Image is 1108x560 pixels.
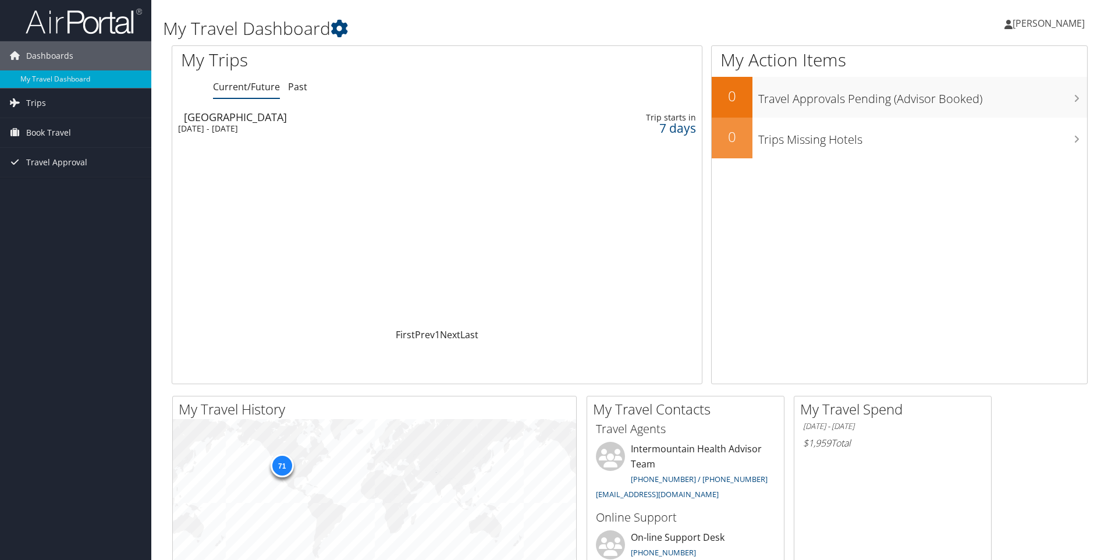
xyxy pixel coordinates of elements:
[270,454,293,477] div: 71
[596,421,775,437] h3: Travel Agents
[803,421,982,432] h6: [DATE] - [DATE]
[26,8,142,35] img: airportal-logo.png
[184,112,514,122] div: [GEOGRAPHIC_DATA]
[26,118,71,147] span: Book Travel
[178,123,509,134] div: [DATE] - [DATE]
[800,399,991,419] h2: My Travel Spend
[181,48,473,72] h1: My Trips
[288,80,307,93] a: Past
[712,77,1087,118] a: 0Travel Approvals Pending (Advisor Booked)
[590,442,781,504] li: Intermountain Health Advisor Team
[631,474,768,484] a: [PHONE_NUMBER] / [PHONE_NUMBER]
[758,85,1087,107] h3: Travel Approvals Pending (Advisor Booked)
[415,328,435,341] a: Prev
[580,112,696,123] div: Trip starts in
[179,399,576,419] h2: My Travel History
[460,328,478,341] a: Last
[435,328,440,341] a: 1
[758,126,1087,148] h3: Trips Missing Hotels
[396,328,415,341] a: First
[803,437,982,449] h6: Total
[580,123,696,133] div: 7 days
[712,118,1087,158] a: 0Trips Missing Hotels
[712,127,752,147] h2: 0
[712,86,752,106] h2: 0
[593,399,784,419] h2: My Travel Contacts
[596,489,719,499] a: [EMAIL_ADDRESS][DOMAIN_NAME]
[213,80,280,93] a: Current/Future
[163,16,785,41] h1: My Travel Dashboard
[1013,17,1085,30] span: [PERSON_NAME]
[26,148,87,177] span: Travel Approval
[26,41,73,70] span: Dashboards
[440,328,460,341] a: Next
[26,88,46,118] span: Trips
[803,437,831,449] span: $1,959
[631,547,696,558] a: [PHONE_NUMBER]
[596,509,775,526] h3: Online Support
[1004,6,1096,41] a: [PERSON_NAME]
[712,48,1087,72] h1: My Action Items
